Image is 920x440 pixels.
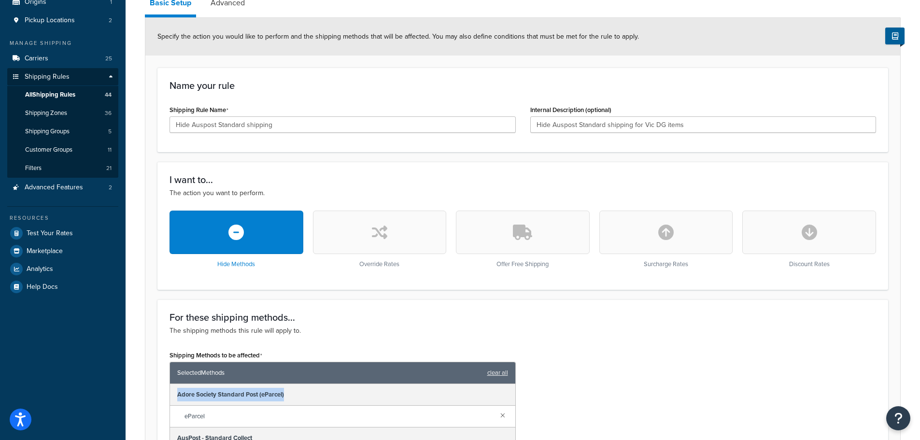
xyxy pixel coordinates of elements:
li: Customer Groups [7,141,118,159]
label: Shipping Rule Name [170,106,228,114]
a: Filters21 [7,159,118,177]
span: 2 [109,184,112,192]
span: Shipping Groups [25,128,70,136]
span: 21 [106,164,112,172]
li: Advanced Features [7,179,118,197]
h3: I want to... [170,174,876,185]
a: AllShipping Rules44 [7,86,118,104]
span: Shipping Zones [25,109,67,117]
span: All Shipping Rules [25,91,75,99]
div: Resources [7,214,118,222]
span: Help Docs [27,283,58,291]
span: 5 [108,128,112,136]
span: Selected Methods [177,366,482,380]
div: Offer Free Shipping [456,211,590,268]
a: Shipping Rules [7,68,118,86]
a: Advanced Features2 [7,179,118,197]
li: Shipping Zones [7,104,118,122]
span: Advanced Features [25,184,83,192]
div: Discount Rates [742,211,876,268]
div: Override Rates [313,211,447,268]
a: Pickup Locations2 [7,12,118,29]
span: Analytics [27,265,53,273]
p: The action you want to perform. [170,188,876,199]
a: Customer Groups11 [7,141,118,159]
div: Surcharge Rates [599,211,733,268]
span: 36 [105,109,112,117]
label: Shipping Methods to be affected [170,352,262,359]
span: eParcel [184,410,493,423]
a: Marketplace [7,242,118,260]
span: Specify the action you would like to perform and the shipping methods that will be affected. You ... [157,31,639,42]
a: Carriers25 [7,50,118,68]
span: 25 [105,55,112,63]
button: Open Resource Center [886,406,910,430]
p: The shipping methods this rule will apply to. [170,326,876,336]
li: Shipping Groups [7,123,118,141]
span: Marketplace [27,247,63,255]
span: 11 [108,146,112,154]
span: Filters [25,164,42,172]
span: Customer Groups [25,146,72,154]
span: 2 [109,16,112,25]
h3: Name your rule [170,80,876,91]
span: 44 [105,91,112,99]
li: Pickup Locations [7,12,118,29]
li: Shipping Rules [7,68,118,178]
div: Manage Shipping [7,39,118,47]
span: Test Your Rates [27,229,73,238]
a: Shipping Zones36 [7,104,118,122]
span: Shipping Rules [25,73,70,81]
div: Adore Society Standard Post (eParcel) [170,384,515,406]
label: Internal Description (optional) [530,106,611,114]
span: Pickup Locations [25,16,75,25]
a: Shipping Groups5 [7,123,118,141]
div: Hide Methods [170,211,303,268]
span: Carriers [25,55,48,63]
a: Help Docs [7,278,118,296]
h3: For these shipping methods... [170,312,876,323]
li: Carriers [7,50,118,68]
li: Filters [7,159,118,177]
a: Analytics [7,260,118,278]
button: Show Help Docs [885,28,905,44]
a: Test Your Rates [7,225,118,242]
a: clear all [487,366,508,380]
